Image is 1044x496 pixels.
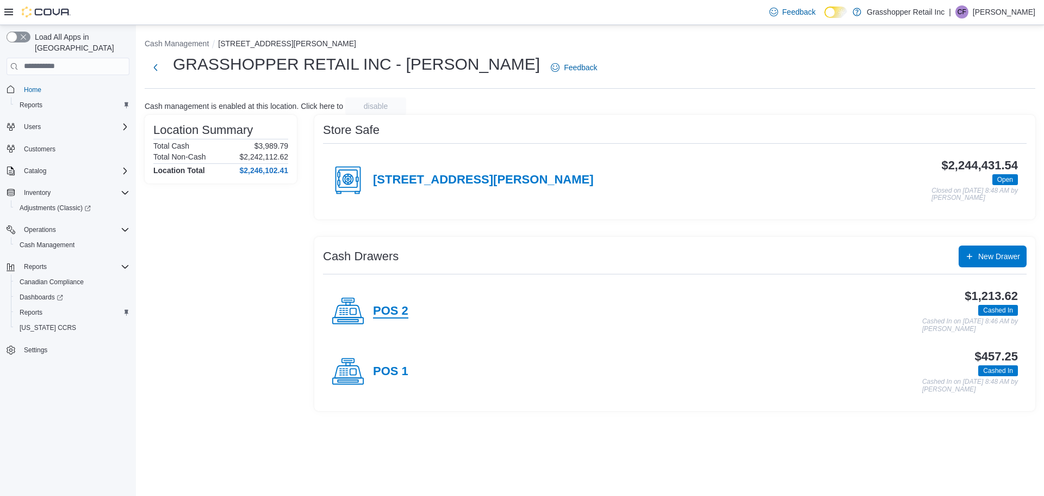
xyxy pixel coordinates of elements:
button: Users [2,119,134,134]
span: Catalog [20,164,129,177]
span: Washington CCRS [15,321,129,334]
button: Operations [20,223,60,236]
span: Adjustments (Classic) [15,201,129,215]
span: Cashed In [983,366,1013,376]
h4: Location Total [153,166,205,175]
a: Home [20,83,46,96]
p: [PERSON_NAME] [973,5,1035,19]
a: Adjustments (Classic) [11,200,134,216]
a: Dashboards [11,290,134,305]
h6: Total Cash [153,142,189,150]
span: Settings [20,343,129,357]
h4: $2,246,102.41 [239,166,288,175]
button: disable [345,97,406,115]
a: Feedback [765,1,820,23]
a: Adjustments (Classic) [15,201,95,215]
button: Catalog [2,163,134,179]
a: Reports [15,99,47,112]
span: New Drawer [978,251,1020,262]
span: Reports [20,101,42,109]
button: New Drawer [959,246,1027,267]
span: Dashboards [15,291,129,304]
button: Reports [11,97,134,113]
button: Catalog [20,164,51,177]
button: Next [145,57,166,78]
span: Canadian Compliance [20,278,84,286]
span: CF [958,5,966,19]
h6: Total Non-Cash [153,152,206,161]
a: Customers [20,143,60,156]
a: Settings [20,344,52,357]
span: Cashed In [983,305,1013,315]
button: Settings [2,342,134,358]
span: Cash Management [20,241,74,249]
h4: POS 2 [373,304,408,319]
p: | [949,5,951,19]
span: Customers [20,142,129,156]
div: Connor French [955,5,968,19]
h1: GRASSHOPPER RETAIL INC - [PERSON_NAME] [173,53,540,75]
span: Load All Apps in [GEOGRAPHIC_DATA] [30,32,129,53]
button: [STREET_ADDRESS][PERSON_NAME] [218,39,356,48]
span: Settings [24,346,47,354]
h3: $457.25 [975,350,1018,363]
a: Cash Management [15,238,79,252]
h3: $2,244,431.54 [941,159,1018,172]
h4: POS 1 [373,365,408,379]
p: $3,989.79 [254,142,288,150]
span: Cashed In [978,305,1018,316]
span: Feedback [782,7,816,17]
h3: Location Summary [153,124,253,137]
button: Home [2,82,134,97]
a: Reports [15,306,47,319]
h3: $1,213.62 [965,290,1018,303]
span: Open [997,175,1013,185]
span: Users [20,120,129,133]
span: Home [24,85,41,94]
span: Operations [24,225,56,234]
button: Operations [2,222,134,237]
span: Reports [15,306,129,319]
p: Cashed In on [DATE] 8:48 AM by [PERSON_NAME] [922,378,1018,393]
span: Inventory [24,188,51,197]
nav: Complex example [7,77,129,387]
input: Dark Mode [824,7,847,18]
a: Dashboards [15,291,67,304]
button: Canadian Compliance [11,274,134,290]
p: Cashed In on [DATE] 8:46 AM by [PERSON_NAME] [922,318,1018,333]
span: Operations [20,223,129,236]
span: Reports [24,262,47,271]
span: Reports [15,99,129,112]
span: Canadian Compliance [15,275,129,289]
span: Cash Management [15,238,129,252]
button: Reports [20,260,51,273]
button: Inventory [20,186,55,199]
span: Dashboards [20,293,63,302]
img: Cova [22,7,71,17]
span: Catalog [24,167,46,175]
button: Reports [11,305,134,320]
h3: Store Safe [323,124,380,137]
button: Reports [2,259,134,274]
button: Customers [2,141,134,157]
span: Reports [20,308,42,317]
span: Open [992,174,1018,185]
span: Customers [24,145,55,154]
p: Closed on [DATE] 8:48 AM by [PERSON_NAME] [931,187,1018,202]
p: $2,242,112.62 [239,152,288,161]
button: [US_STATE] CCRS [11,320,134,335]
button: Users [20,120,45,133]
span: Reports [20,260,129,273]
button: Cash Management [11,237,134,253]
span: Adjustments (Classic) [20,204,91,212]
p: Grasshopper Retail Inc [867,5,944,19]
h3: Cash Drawers [323,250,399,263]
span: Inventory [20,186,129,199]
a: Feedback [546,57,601,78]
h4: [STREET_ADDRESS][PERSON_NAME] [373,173,594,187]
span: Home [20,83,129,96]
span: Users [24,123,41,131]
button: Cash Management [145,39,209,48]
button: Inventory [2,185,134,200]
p: Cash management is enabled at this location. Click here to [145,102,343,111]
